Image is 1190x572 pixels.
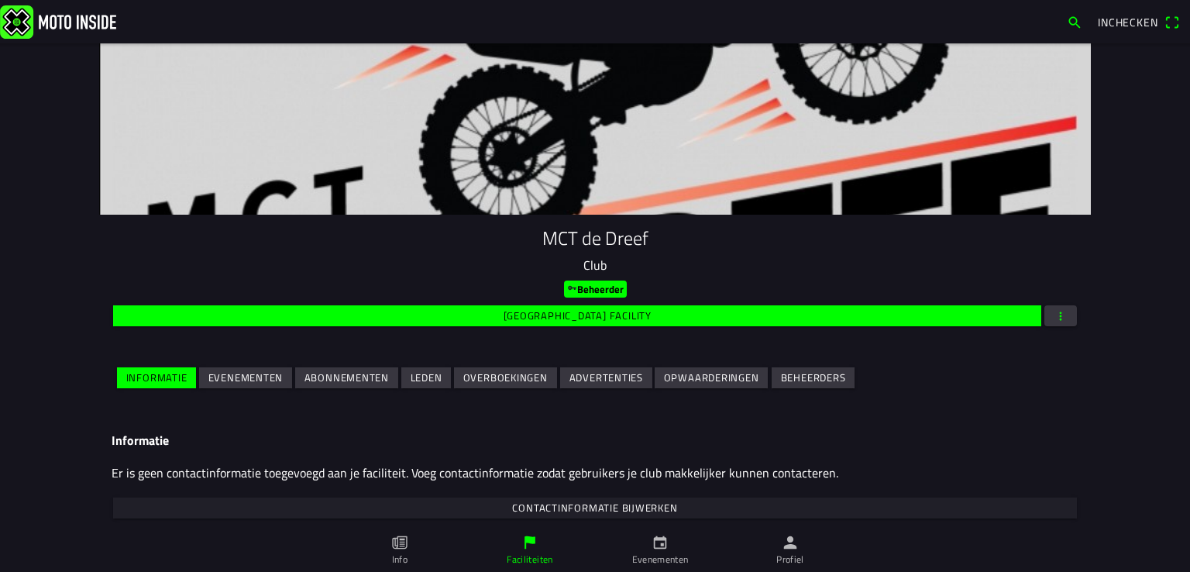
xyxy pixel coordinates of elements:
ion-icon: calendar [652,534,669,551]
ion-button: Beheerders [772,367,855,388]
ion-button: Advertenties [560,367,652,388]
p: Club [112,256,1078,274]
span: Inchecken [1098,14,1158,30]
ion-badge: Beheerder [564,281,627,298]
a: Incheckenqr scanner [1090,9,1187,35]
ion-button: Contactinformatie bijwerken [113,498,1077,519]
ion-button: Overboekingen [454,367,557,388]
ion-icon: person [782,534,799,551]
a: search [1059,9,1090,35]
ion-button: Informatie [117,367,196,388]
ion-button: Leden [401,367,451,388]
ion-button: [GEOGRAPHIC_DATA] facility [113,305,1041,326]
ion-label: Faciliteiten [507,553,552,567]
h1: MCT de Dreef [112,227,1078,250]
ion-icon: paper [391,534,408,551]
ion-label: Info [392,553,408,567]
ion-button: Opwaarderingen [655,367,768,388]
h3: Informatie [112,433,1078,448]
ion-icon: key [567,283,577,293]
ion-button: Evenementen [199,367,292,388]
ion-button: Abonnementen [295,367,398,388]
ion-label: Evenementen [632,553,689,567]
ion-label: Profiel [776,553,804,567]
p: Er is geen contactinformatie toegevoegd aan je faciliteit. Voeg contactinformatie zodat gebruiker... [112,463,1078,482]
ion-icon: flag [521,534,538,551]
